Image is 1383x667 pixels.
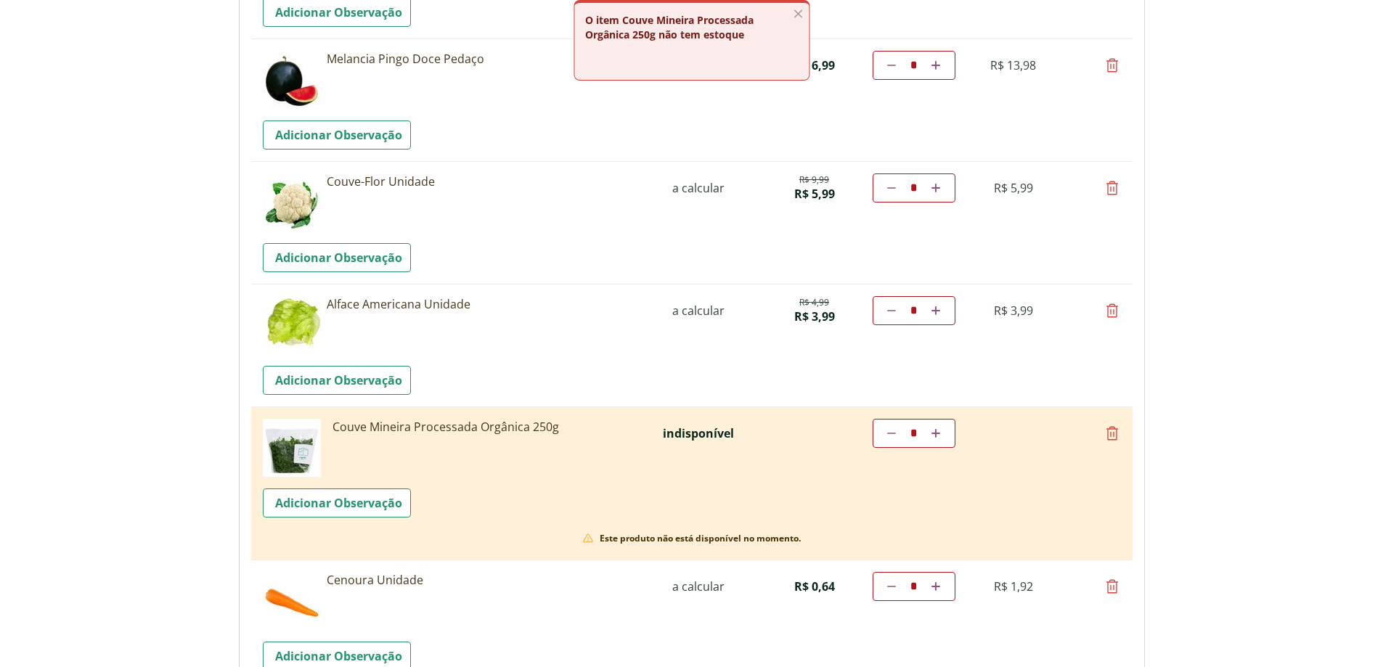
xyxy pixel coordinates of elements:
[263,572,321,630] img: Cenoura Unidade
[794,308,835,324] span: R$ 3,99
[263,419,321,477] img: Couve Mineira Processada Orgânica 250g
[672,578,725,594] span: a calcular
[263,296,321,354] img: Alface Americana Unidade
[327,296,646,312] a: Alface Americana Unidade
[263,173,321,232] img: Couve-Flor Unidade
[263,120,411,150] a: Adicionar Observação
[994,303,1033,319] span: R$ 3,99
[327,572,646,588] a: Cenoura Unidade
[585,13,754,41] span: O item Couve Mineira Processada Orgânica 250g não tem estoque
[799,297,829,308] del: R$ 4,99
[327,51,646,67] a: Melancia Pingo Doce Pedaço
[263,366,411,395] a: Adicionar Observação
[994,578,1033,594] span: R$ 1,92
[794,57,835,73] span: R$ 6,99
[672,180,725,196] span: a calcular
[994,180,1033,196] span: R$ 5,99
[263,243,411,272] a: Adicionar Observação
[327,173,646,189] a: Couve-Flor Unidade
[263,488,411,517] a: Adicionar Observação
[799,174,829,186] del: R$ 9,99
[263,51,321,109] img: Melancia Pingo Doce Pedaço
[794,578,835,594] span: R$ 0,64
[672,303,725,319] span: a calcular
[794,186,835,202] span: R$ 5,99
[327,419,646,435] a: Couve Mineira Processada Orgânica 250g
[663,425,734,441] span: indisponível
[990,57,1036,73] span: R$ 13,98
[600,533,801,544] span: Este produto não está disponível no momento.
